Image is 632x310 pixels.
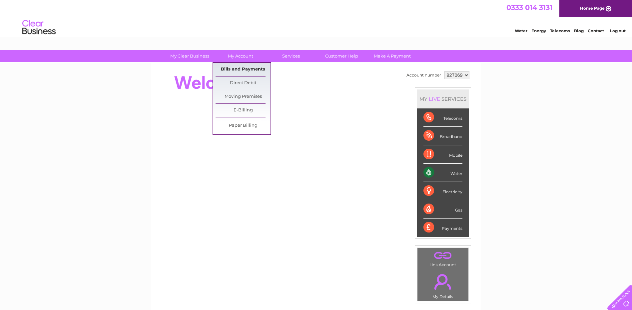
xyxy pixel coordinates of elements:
[419,250,467,261] a: .
[423,219,462,236] div: Payments
[506,3,552,12] a: 0333 014 3131
[216,119,271,132] a: Paper Billing
[216,63,271,76] a: Bills and Payments
[588,28,604,33] a: Contact
[610,28,626,33] a: Log out
[423,164,462,182] div: Water
[213,50,268,62] a: My Account
[550,28,570,33] a: Telecoms
[216,77,271,90] a: Direct Debit
[515,28,527,33] a: Water
[417,268,469,301] td: My Details
[216,104,271,117] a: E-Billing
[423,200,462,219] div: Gas
[417,89,469,108] div: MY SERVICES
[314,50,369,62] a: Customer Help
[405,70,443,81] td: Account number
[216,90,271,103] a: Moving Premises
[423,145,462,164] div: Mobile
[159,4,474,32] div: Clear Business is a trading name of Verastar Limited (registered in [GEOGRAPHIC_DATA] No. 3667643...
[264,50,318,62] a: Services
[423,127,462,145] div: Broadband
[423,182,462,200] div: Electricity
[574,28,584,33] a: Blog
[365,50,420,62] a: Make A Payment
[22,17,56,38] img: logo.png
[419,270,467,293] a: .
[162,50,217,62] a: My Clear Business
[423,108,462,127] div: Telecoms
[427,96,441,102] div: LIVE
[531,28,546,33] a: Energy
[417,248,469,269] td: Link Account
